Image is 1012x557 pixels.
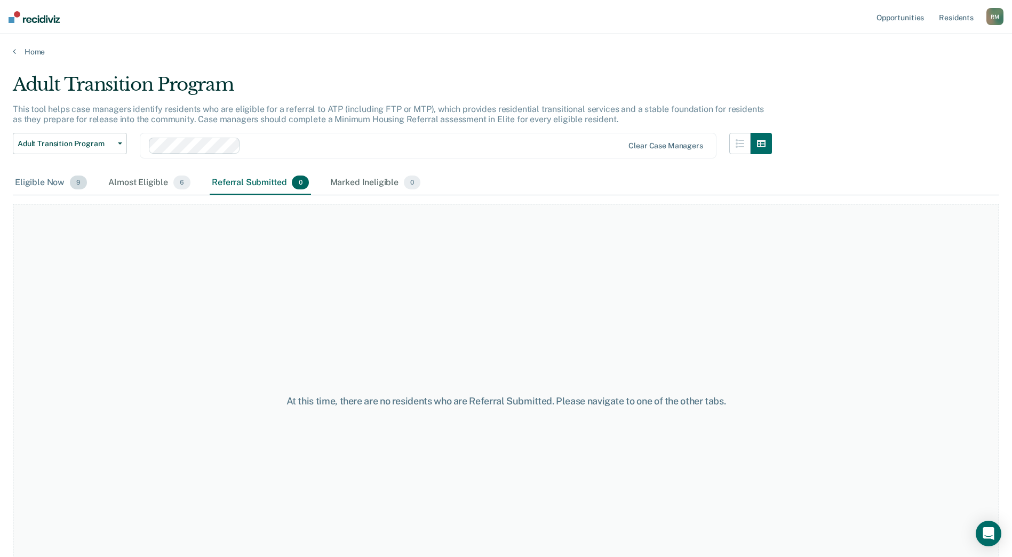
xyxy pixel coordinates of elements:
div: Referral Submitted0 [210,171,310,195]
span: 0 [404,176,420,189]
button: RM [986,8,1003,25]
button: Adult Transition Program [13,133,127,154]
span: Adult Transition Program [18,139,114,148]
div: Eligible Now9 [13,171,89,195]
div: R M [986,8,1003,25]
div: Almost Eligible6 [106,171,193,195]
div: Marked Ineligible0 [328,171,423,195]
div: Adult Transition Program [13,74,772,104]
span: 0 [292,176,308,189]
p: This tool helps case managers identify residents who are eligible for a referral to ATP (includin... [13,104,764,124]
div: At this time, there are no residents who are Referral Submitted. Please navigate to one of the ot... [260,395,753,407]
div: Open Intercom Messenger [976,521,1001,546]
span: 6 [173,176,190,189]
span: 9 [70,176,87,189]
div: Clear case managers [628,141,703,150]
img: Recidiviz [9,11,60,23]
a: Home [13,47,999,57]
